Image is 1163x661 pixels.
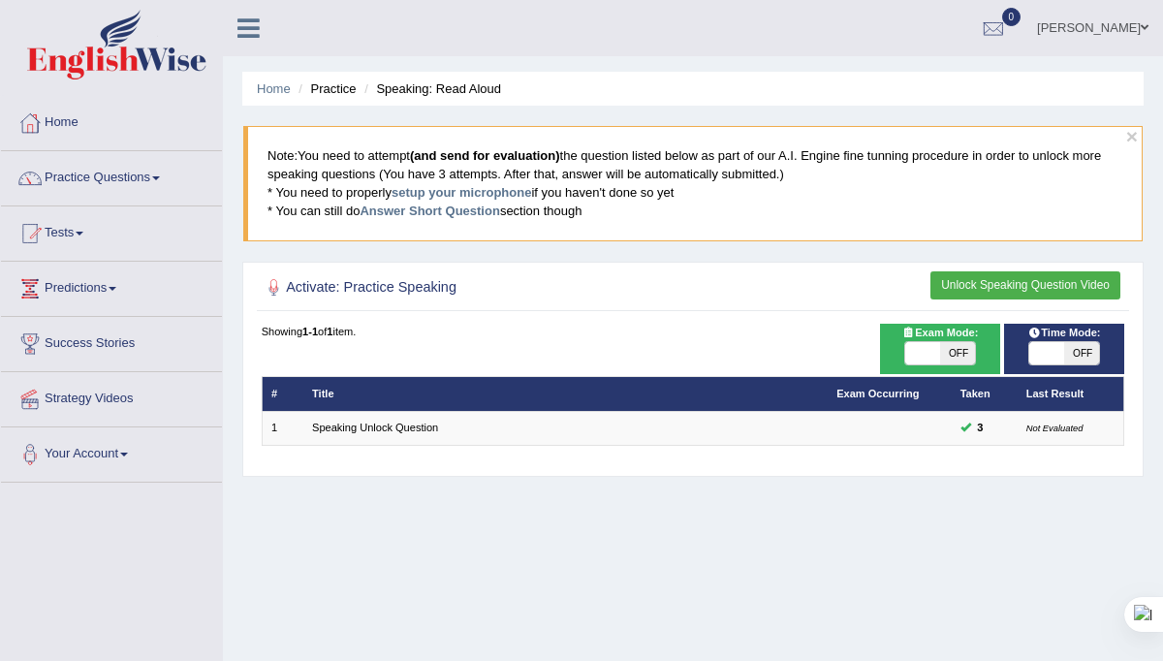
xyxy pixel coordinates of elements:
th: # [262,377,303,411]
button: × [1126,126,1138,146]
th: Last Result [1017,377,1124,411]
b: 1-1 [302,326,318,337]
a: Predictions [1,262,222,310]
div: Show exams occurring in exams [880,324,1001,374]
blockquote: You need to attempt the question listed below as part of our A.I. Engine fine tunning procedure i... [243,126,1143,240]
a: Your Account [1,427,222,476]
a: Home [257,81,291,96]
th: Title [303,377,828,411]
span: You can still take this question [971,420,990,437]
a: Home [1,96,222,144]
a: setup your microphone [392,185,531,200]
h2: Activate: Practice Speaking [262,275,797,300]
span: OFF [940,342,975,365]
button: Unlock Speaking Question Video [930,271,1120,299]
span: OFF [1064,342,1099,365]
span: Note: [267,148,298,163]
li: Speaking: Read Aloud [360,79,501,98]
span: 0 [1002,8,1022,26]
span: Time Mode: [1022,325,1107,342]
span: Exam Mode: [896,325,985,342]
td: 1 [262,411,303,445]
b: 1 [327,326,332,337]
a: Success Stories [1,317,222,365]
a: Practice Questions [1,151,222,200]
li: Practice [294,79,356,98]
a: Speaking Unlock Question [312,422,438,433]
div: Showing of item. [262,324,1125,339]
a: Tests [1,206,222,255]
a: Strategy Videos [1,372,222,421]
a: Answer Short Question [360,204,499,218]
a: Exam Occurring [836,388,919,399]
th: Taken [951,377,1017,411]
b: (and send for evaluation) [410,148,560,163]
small: Not Evaluated [1026,423,1084,433]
